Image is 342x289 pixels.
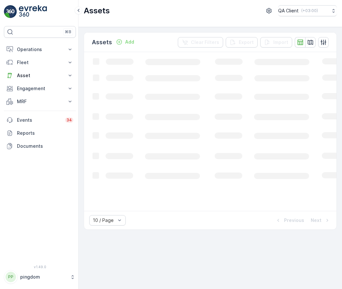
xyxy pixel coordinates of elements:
[226,37,258,48] button: Export
[311,217,321,224] p: Next
[17,59,63,66] p: Fleet
[4,56,76,69] button: Fleet
[17,130,73,136] p: Reports
[4,270,76,284] button: PPpingdom
[20,274,67,280] p: pingdom
[4,43,76,56] button: Operations
[178,37,223,48] button: Clear Filters
[84,6,110,16] p: Assets
[4,140,76,153] a: Documents
[301,8,318,13] p: ( +03:00 )
[17,46,63,53] p: Operations
[92,38,112,47] p: Assets
[284,217,304,224] p: Previous
[4,95,76,108] button: MRF
[4,82,76,95] button: Engagement
[17,85,63,92] p: Engagement
[4,265,76,269] span: v 1.49.0
[310,216,331,224] button: Next
[17,98,63,105] p: MRF
[4,114,76,127] a: Events34
[17,117,61,123] p: Events
[4,5,17,18] img: logo
[274,216,305,224] button: Previous
[4,69,76,82] button: Asset
[17,143,73,149] p: Documents
[278,7,299,14] p: QA Client
[113,38,137,46] button: Add
[4,127,76,140] a: Reports
[65,29,71,34] p: ⌘B
[19,5,47,18] img: logo_light-DOdMpM7g.png
[278,5,337,16] button: QA Client(+03:00)
[6,272,16,282] div: PP
[66,117,72,123] p: 34
[17,72,63,79] p: Asset
[191,39,219,46] p: Clear Filters
[273,39,288,46] p: Import
[125,39,134,45] p: Add
[239,39,254,46] p: Export
[260,37,292,48] button: Import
